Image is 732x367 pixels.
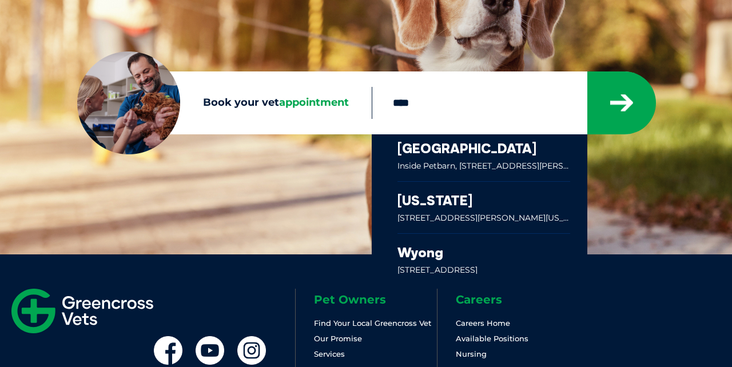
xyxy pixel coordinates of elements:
label: Book your vet [77,94,372,111]
a: Find Your Local Greencross Vet [314,318,431,328]
span: appointment [279,96,349,109]
a: Services [314,349,345,358]
a: Our Promise [314,334,362,343]
h6: Careers [456,294,579,305]
h6: Pet Owners [314,294,437,305]
a: Nursing [456,349,487,358]
a: Available Positions [456,334,528,343]
a: Careers Home [456,318,510,328]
